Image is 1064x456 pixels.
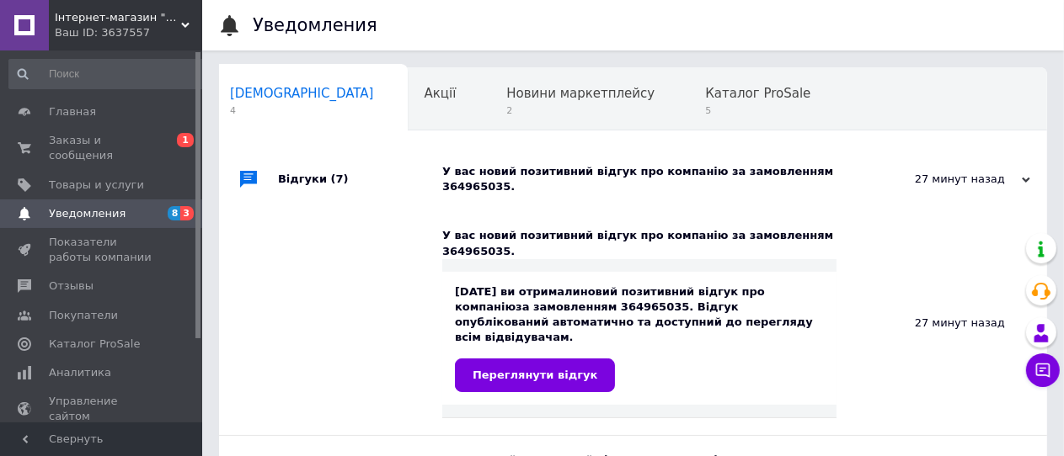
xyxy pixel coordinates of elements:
[506,104,655,117] span: 2
[705,86,810,101] span: Каталог ProSale
[230,104,374,117] span: 4
[49,206,126,221] span: Уведомления
[473,369,597,381] span: Переглянути відгук
[49,235,156,265] span: Показатели работы компании
[331,172,349,185] span: (7)
[253,15,377,35] h1: Уведомления
[705,104,810,117] span: 5
[455,284,824,392] div: [DATE] ви отримали за замовленням 364965035. Відгук опублікований автоматично та доступний до пер...
[49,178,144,193] span: Товары и услуги
[49,365,111,380] span: Аналитика
[49,337,140,352] span: Каталог ProSale
[230,86,374,101] span: [DEMOGRAPHIC_DATA]
[55,10,181,25] span: Інтернет-магазин "Феерия красоты и здоровья"
[442,164,862,194] div: У вас новий позитивний відгук про компанію за замовленням 364965035.
[168,206,181,220] span: 8
[506,86,655,101] span: Новини маркетплейсу
[49,394,156,424] span: Управление сайтом
[49,104,96,119] span: Главная
[278,147,442,211] div: Відгуки
[8,59,208,89] input: Поиск
[1026,353,1060,387] button: Чат с покупателем
[862,172,1030,187] div: 27 минут назад
[49,308,118,323] span: Покупатели
[177,133,194,147] span: 1
[180,206,194,220] span: 3
[442,228,837,258] div: У вас новий позитивний відгук про компанію за замовленням 364965035.
[425,86,457,101] span: Акції
[49,133,156,163] span: Заказы и сообщения
[455,358,615,392] a: Переглянути відгук
[49,278,94,294] span: Отзывы
[837,211,1047,434] div: 27 минут назад
[55,25,202,40] div: Ваш ID: 3637557
[455,285,765,313] b: новий позитивний відгук про компанію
